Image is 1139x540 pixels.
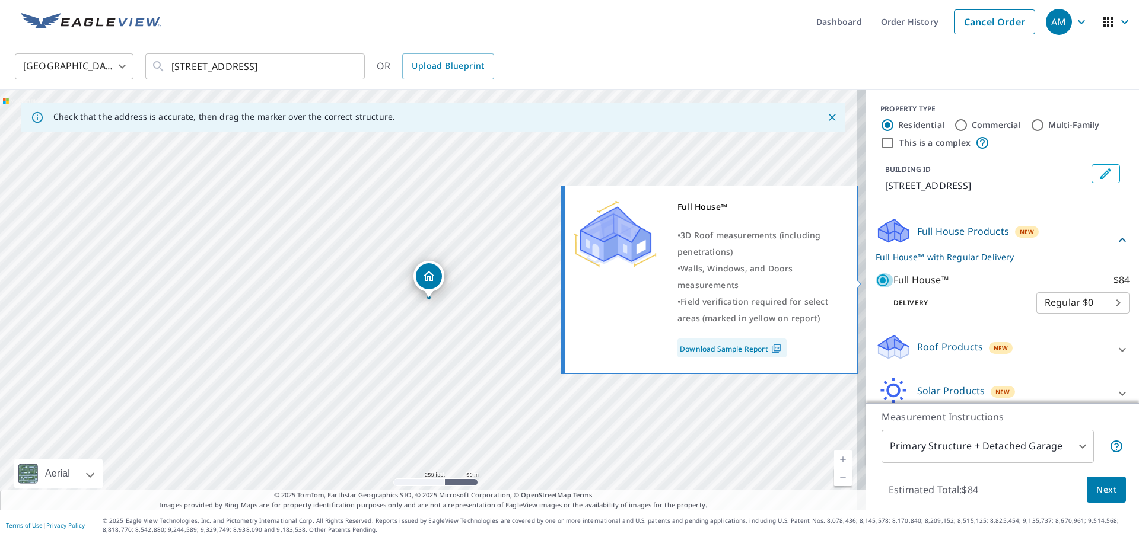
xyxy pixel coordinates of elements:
label: Commercial [972,119,1021,131]
div: Full House ProductsNewFull House™ with Regular Delivery [876,217,1130,263]
img: EV Logo [21,13,161,31]
span: Your report will include the primary structure and a detached garage if one exists. [1109,439,1124,453]
div: Primary Structure + Detached Garage [882,430,1094,463]
span: Upload Blueprint [412,59,484,74]
a: OpenStreetMap [521,490,571,499]
img: Pdf Icon [768,343,784,354]
span: © 2025 TomTom, Earthstar Geographics SIO, © 2025 Microsoft Corporation, © [274,490,593,500]
p: © 2025 Eagle View Technologies, Inc. and Pictometry International Corp. All Rights Reserved. Repo... [103,516,1133,534]
div: Aerial [42,459,74,488]
div: Aerial [14,459,103,488]
div: AM [1046,9,1072,35]
p: $84 [1113,273,1130,287]
p: Measurement Instructions [882,410,1124,424]
a: Cancel Order [954,9,1035,34]
button: Edit building 1 [1092,164,1120,183]
div: Dropped pin, building 1, Residential property, 818 Poplar Cir Layton, UT 84041 [413,261,444,298]
p: Estimated Total: $84 [879,477,988,503]
a: Current Level 17, Zoom In [834,450,852,468]
div: PROPERTY TYPE [880,104,1125,114]
div: [GEOGRAPHIC_DATA] [15,50,133,83]
button: Close [825,110,840,125]
div: • [677,293,842,327]
span: 3D Roof measurements (including penetrations) [677,229,820,257]
label: Multi-Family [1048,119,1100,131]
a: Download Sample Report [677,338,787,357]
div: • [677,260,842,293]
input: Search by address or latitude-longitude [171,50,341,83]
div: • [677,227,842,260]
label: Residential [898,119,944,131]
div: OR [377,53,494,79]
div: Solar ProductsNew [876,377,1130,411]
a: Terms [573,490,593,499]
img: Premium [574,199,657,270]
a: Terms of Use [6,521,43,529]
p: Full House™ [893,273,949,287]
div: Regular $0 [1036,286,1130,319]
p: Full House™ with Regular Delivery [876,251,1115,263]
span: New [995,387,1010,397]
p: [STREET_ADDRESS] [885,178,1087,193]
p: BUILDING ID [885,164,931,174]
a: Upload Blueprint [402,53,494,79]
p: Check that the address is accurate, then drag the marker over the correct structure. [53,111,395,122]
span: Walls, Windows, and Doors measurements [677,263,793,290]
p: Delivery [876,298,1036,308]
p: Roof Products [917,340,983,354]
label: This is a complex [899,137,971,149]
div: Roof ProductsNew [876,333,1130,367]
p: Solar Products [917,384,985,398]
a: Privacy Policy [46,521,85,529]
p: Full House Products [917,224,1009,238]
div: Full House™ [677,199,842,215]
p: | [6,522,85,529]
button: Next [1087,477,1126,503]
span: New [994,343,1008,353]
span: Field verification required for select areas (marked in yellow on report) [677,296,828,324]
span: New [1020,227,1035,237]
a: Current Level 17, Zoom Out [834,468,852,486]
span: Next [1096,483,1116,497]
